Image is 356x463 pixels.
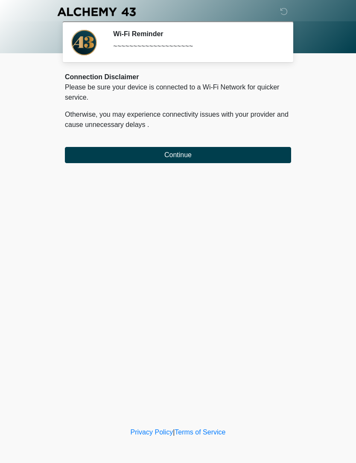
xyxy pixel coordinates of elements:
[65,72,291,82] div: Connection Disclaimer
[113,30,278,38] h2: Wi-Fi Reminder
[56,6,137,17] img: Alchemy 43 Logo
[71,30,97,55] img: Agent Avatar
[65,82,291,103] p: Please be sure your device is connected to a Wi-Fi Network for quicker service.
[65,147,291,163] button: Continue
[173,428,175,436] a: |
[65,109,291,130] p: Otherwise, you may experience connectivity issues with your provider and cause unnecessary delays .
[113,41,278,52] div: ~~~~~~~~~~~~~~~~~~~~
[175,428,225,436] a: Terms of Service
[131,428,173,436] a: Privacy Policy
